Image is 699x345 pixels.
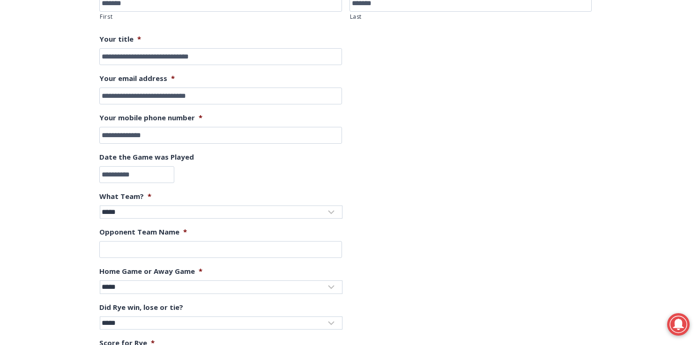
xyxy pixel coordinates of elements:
[99,153,194,162] label: Date the Game was Played
[99,35,141,44] label: Your title
[99,228,187,237] label: Opponent Team Name
[99,303,183,312] label: Did Rye win, lose or tie?
[99,74,175,83] label: Your email address
[237,0,443,91] div: "At the 10am stand-up meeting, each intern gets a chance to take [PERSON_NAME] and the other inte...
[99,192,151,201] label: What Team?
[245,93,434,114] span: Intern @ [DOMAIN_NAME]
[225,91,454,117] a: Intern @ [DOMAIN_NAME]
[100,12,342,22] label: First
[99,267,202,276] label: Home Game or Away Game
[350,12,592,22] label: Last
[99,113,202,123] label: Your mobile phone number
